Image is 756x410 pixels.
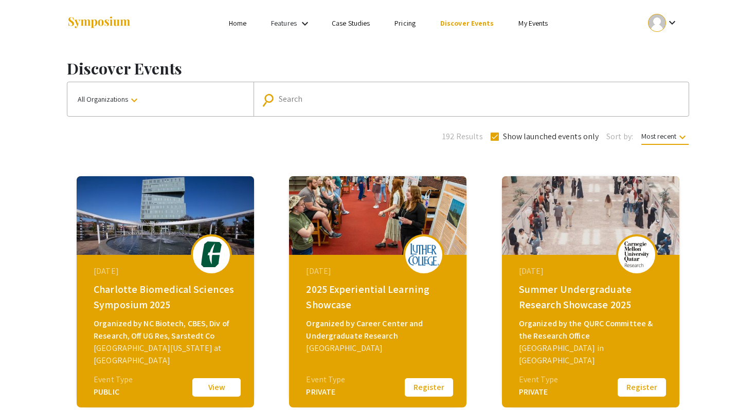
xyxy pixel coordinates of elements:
[306,386,345,398] div: PRIVATE
[94,374,133,386] div: Event Type
[519,282,665,312] div: Summer Undergraduate Research Showcase 2025
[299,17,311,30] mat-icon: Expand Features list
[229,18,246,28] a: Home
[633,127,697,145] button: Most recent
[306,318,452,342] div: Organized by Career Center and Undergraduate Research
[94,342,240,367] div: [GEOGRAPHIC_DATA][US_STATE] at [GEOGRAPHIC_DATA]
[263,91,278,109] mat-icon: Search
[77,176,254,255] img: biomedical-sciences2025_eventCoverPhoto_f0c029__thumb.jpg
[442,131,483,143] span: 192 Results
[196,241,227,267] img: biomedical-sciences2025_eventLogo_e7ea32_.png
[503,131,599,143] span: Show launched events only
[518,18,548,28] a: My Events
[191,377,242,398] button: View
[306,342,452,355] div: [GEOGRAPHIC_DATA]
[67,82,254,116] button: All Organizations
[67,16,131,30] img: Symposium by ForagerOne
[271,18,297,28] a: Features
[94,386,133,398] div: PUBLIC
[332,18,370,28] a: Case Studies
[289,176,466,255] img: 2025-experiential-learning-showcase_eventCoverPhoto_3051d9__thumb.jpg
[403,377,455,398] button: Register
[440,18,494,28] a: Discover Events
[94,318,240,342] div: Organized by NC Biotech, CBES, Div of Research, Off UG Res, Sarstedt Co
[78,95,140,104] span: All Organizations
[306,265,452,277] div: [DATE]
[94,282,240,312] div: Charlotte Biomedical Sciences Symposium 2025
[519,342,665,367] div: [GEOGRAPHIC_DATA] in [GEOGRAPHIC_DATA]
[519,265,665,277] div: [DATE]
[128,94,140,106] mat-icon: keyboard_arrow_down
[641,132,689,145] span: Most recent
[666,16,678,29] mat-icon: Expand account dropdown
[616,377,668,398] button: Register
[519,374,558,386] div: Event Type
[519,386,558,398] div: PRIVATE
[8,364,44,402] iframe: Chat
[676,131,689,143] mat-icon: keyboard_arrow_down
[408,244,439,266] img: 2025-experiential-learning-showcase_eventLogo_377aea_.png
[67,59,689,78] h1: Discover Events
[502,176,679,255] img: summer-undergraduate-research-showcase-2025_eventCoverPhoto_d7183b__thumb.jpg
[94,265,240,277] div: [DATE]
[306,374,345,386] div: Event Type
[519,318,665,342] div: Organized by the QURC Committee & the Research Office
[606,131,633,143] span: Sort by:
[306,282,452,312] div: 2025 Experiential Learning Showcase
[621,241,652,267] img: summer-undergraduate-research-showcase-2025_eventLogo_367938_.png
[637,11,689,34] button: Expand account dropdown
[394,18,416,28] a: Pricing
